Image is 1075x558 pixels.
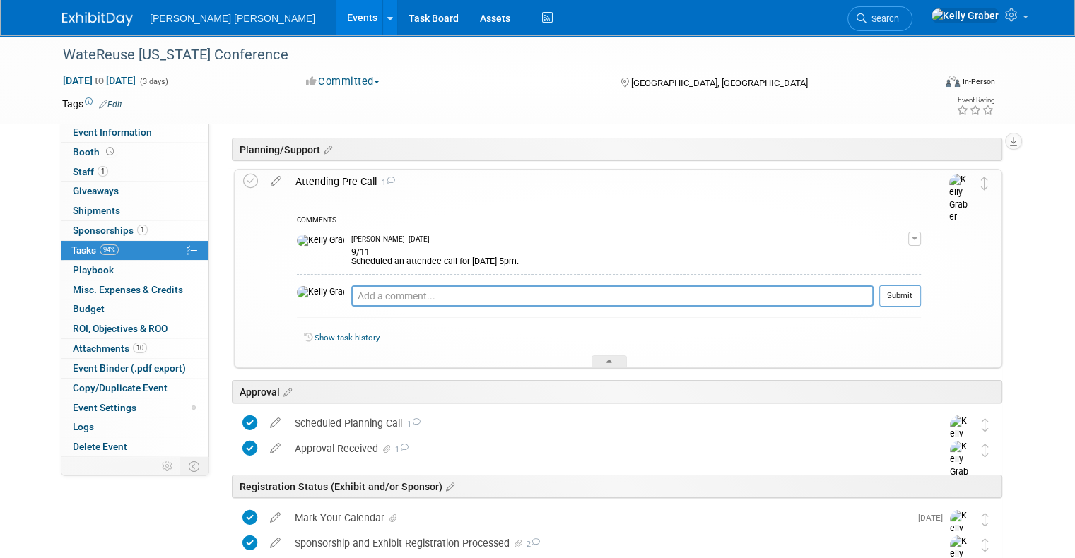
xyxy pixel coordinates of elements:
[442,479,454,493] a: Edit sections
[297,286,344,299] img: Kelly Graber
[61,261,208,280] a: Playbook
[192,405,196,410] span: Modified Layout
[99,100,122,109] a: Edit
[288,531,922,555] div: Sponsorship and Exhibit Registration Processed
[232,138,1002,161] div: Planning/Support
[320,142,332,156] a: Edit sections
[982,444,989,457] i: Move task
[232,475,1002,498] div: Registration Status (Exhibit and/or Sponsor)
[61,182,208,201] a: Giveaways
[100,244,119,255] span: 94%
[950,415,971,465] img: Kelly Graber
[61,299,208,319] a: Budget
[103,146,117,157] span: Booth not reserved yet
[61,123,208,142] a: Event Information
[73,421,94,432] span: Logs
[58,42,916,68] div: WateReuse [US_STATE] Conference
[288,411,922,435] div: Scheduled Planning Call
[155,457,180,475] td: Personalize Event Tab Strip
[61,417,208,437] a: Logs
[73,205,120,216] span: Shipments
[879,285,921,307] button: Submit
[73,382,168,393] span: Copy/Duplicate Event
[61,359,208,378] a: Event Binder (.pdf export)
[61,162,208,182] a: Staff1
[61,437,208,456] a: Delete Event
[61,143,208,162] a: Booth
[73,185,119,196] span: Giveaways
[931,8,999,23] img: Kelly Graber
[61,241,208,260] a: Tasks94%
[524,540,540,549] span: 2
[73,441,127,452] span: Delete Event
[288,437,922,461] div: Approval Received
[956,97,994,104] div: Event Rating
[137,225,148,235] span: 1
[301,74,385,89] button: Committed
[402,420,421,429] span: 1
[280,384,292,398] a: Edit sections
[73,362,186,374] span: Event Binder (.pdf export)
[73,323,168,334] span: ROI, Objectives & ROO
[73,126,152,138] span: Event Information
[180,457,209,475] td: Toggle Event Tabs
[150,13,315,24] span: [PERSON_NAME] [PERSON_NAME]
[982,418,989,432] i: Move task
[73,146,117,158] span: Booth
[981,177,988,190] i: Move task
[71,244,119,256] span: Tasks
[62,74,136,87] span: [DATE] [DATE]
[73,303,105,314] span: Budget
[962,76,995,87] div: In-Person
[631,78,808,88] span: [GEOGRAPHIC_DATA], [GEOGRAPHIC_DATA]
[73,402,136,413] span: Event Settings
[93,75,106,86] span: to
[263,537,288,550] a: edit
[297,235,344,247] img: Kelly Graber
[982,538,989,552] i: Move task
[61,319,208,338] a: ROI, Objectives & ROO
[73,166,108,177] span: Staff
[857,73,995,95] div: Event Format
[133,343,147,353] span: 10
[288,170,921,194] div: Attending Pre Call
[918,513,950,523] span: [DATE]
[98,166,108,177] span: 1
[393,445,409,454] span: 1
[73,225,148,236] span: Sponsorships
[263,442,288,455] a: edit
[351,244,908,267] div: 9/11 Scheduled an attendee call for [DATE] 5pm.
[62,97,122,111] td: Tags
[61,201,208,220] a: Shipments
[263,511,288,524] a: edit
[73,284,183,295] span: Misc. Expenses & Credits
[232,380,1002,403] div: Approval
[297,214,921,229] div: COMMENTS
[73,343,147,354] span: Attachments
[61,398,208,417] a: Event Settings
[847,6,912,31] a: Search
[982,513,989,526] i: Move task
[264,175,288,188] a: edit
[288,506,910,530] div: Mark Your Calendar
[139,77,168,86] span: (3 days)
[377,178,395,187] span: 1
[351,235,430,244] span: [PERSON_NAME] - [DATE]
[949,174,970,224] img: Kelly Graber
[950,441,971,491] img: Kelly Graber
[62,12,133,26] img: ExhibitDay
[315,333,380,343] a: Show task history
[867,13,899,24] span: Search
[946,76,960,87] img: Format-Inperson.png
[263,417,288,429] a: edit
[61,339,208,358] a: Attachments10
[61,280,208,299] a: Misc. Expenses & Credits
[61,221,208,240] a: Sponsorships1
[61,379,208,398] a: Copy/Duplicate Event
[73,264,114,275] span: Playbook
